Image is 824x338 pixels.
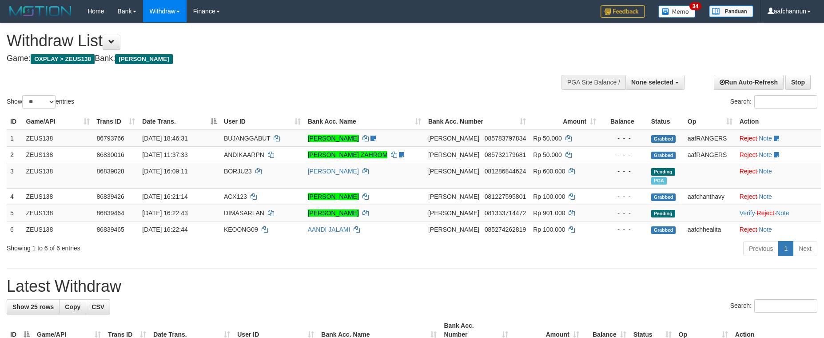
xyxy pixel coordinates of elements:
[603,150,644,159] div: - - -
[603,225,644,234] div: - - -
[7,32,541,50] h1: Withdraw List
[759,226,772,233] a: Note
[684,221,736,237] td: aafchhealita
[23,188,93,205] td: ZEUS138
[308,209,359,217] a: [PERSON_NAME]
[603,167,644,176] div: - - -
[651,152,676,159] span: Grabbed
[224,226,258,233] span: KEOONG09
[533,193,565,200] span: Rp 100.000
[224,209,264,217] span: DIMASARLAN
[308,151,388,158] a: [PERSON_NAME] ZAHROM
[23,205,93,221] td: ZEUS138
[97,209,124,217] span: 86839464
[785,75,811,90] a: Stop
[740,168,757,175] a: Reject
[425,113,529,130] th: Bank Acc. Number: activate to sort column ascending
[22,95,56,109] select: Showentries
[603,192,644,201] div: - - -
[7,278,817,295] h1: Latest Withdraw
[625,75,685,90] button: None selected
[23,113,93,130] th: Game/API: activate to sort column ascending
[754,95,817,109] input: Search:
[684,113,736,130] th: Op: activate to sort column ascending
[485,193,526,200] span: Copy 081227595801 to clipboard
[12,303,54,310] span: Show 25 rows
[793,241,817,256] a: Next
[651,168,675,176] span: Pending
[97,168,124,175] span: 86839028
[603,134,644,143] div: - - -
[428,168,479,175] span: [PERSON_NAME]
[428,135,479,142] span: [PERSON_NAME]
[736,163,821,188] td: ·
[651,193,676,201] span: Grabbed
[533,226,565,233] span: Rp 100.000
[754,299,817,313] input: Search:
[224,168,252,175] span: BORJU23
[7,299,60,314] a: Show 25 rows
[23,146,93,163] td: ZEUS138
[740,151,757,158] a: Reject
[736,205,821,221] td: · ·
[7,205,23,221] td: 5
[533,209,565,217] span: Rp 901.000
[142,151,187,158] span: [DATE] 11:37:33
[428,209,479,217] span: [PERSON_NAME]
[736,130,821,147] td: ·
[778,241,793,256] a: 1
[651,135,676,143] span: Grabbed
[7,95,74,109] label: Show entries
[736,113,821,130] th: Action
[142,168,187,175] span: [DATE] 16:09:11
[224,193,247,200] span: ACX123
[142,209,187,217] span: [DATE] 16:22:43
[7,130,23,147] td: 1
[7,113,23,130] th: ID
[684,130,736,147] td: aafRANGERS
[714,75,784,90] a: Run Auto-Refresh
[529,113,600,130] th: Amount: activate to sort column ascending
[115,54,172,64] span: [PERSON_NAME]
[7,221,23,237] td: 6
[743,241,779,256] a: Previous
[651,210,675,217] span: Pending
[485,135,526,142] span: Copy 085783797834 to clipboard
[97,226,124,233] span: 86839465
[561,75,625,90] div: PGA Site Balance /
[651,226,676,234] span: Grabbed
[757,209,775,217] a: Reject
[97,151,124,158] span: 86830016
[485,226,526,233] span: Copy 085274262819 to clipboard
[7,163,23,188] td: 3
[759,168,772,175] a: Note
[224,151,264,158] span: ANDIKAARPN
[651,177,667,185] span: Marked by aafkaynarin
[23,130,93,147] td: ZEUS138
[308,135,359,142] a: [PERSON_NAME]
[7,240,337,253] div: Showing 1 to 6 of 6 entries
[730,299,817,313] label: Search:
[709,5,753,17] img: panduan.png
[684,146,736,163] td: aafRANGERS
[740,135,757,142] a: Reject
[23,163,93,188] td: ZEUS138
[139,113,220,130] th: Date Trans.: activate to sort column descending
[7,54,541,63] h4: Game: Bank:
[600,113,648,130] th: Balance
[142,135,187,142] span: [DATE] 18:46:31
[220,113,304,130] th: User ID: activate to sort column ascending
[31,54,95,64] span: OXPLAY > ZEUS138
[59,299,86,314] a: Copy
[86,299,110,314] a: CSV
[736,221,821,237] td: ·
[308,226,350,233] a: AANDI JALAMI
[485,151,526,158] span: Copy 085732179681 to clipboard
[601,5,645,18] img: Feedback.jpg
[23,221,93,237] td: ZEUS138
[97,193,124,200] span: 86839426
[65,303,80,310] span: Copy
[533,168,565,175] span: Rp 600.000
[485,168,526,175] span: Copy 081286844624 to clipboard
[658,5,696,18] img: Button%20Memo.svg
